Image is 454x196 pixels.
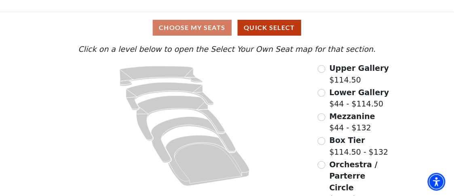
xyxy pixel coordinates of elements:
[318,137,325,145] input: Box Tier$114.50 - $132
[329,160,378,192] span: Orchestra / Parterre Circle
[329,112,375,121] span: Mezzanine
[329,87,389,110] label: $44 - $114.50
[329,64,389,72] span: Upper Gallery
[63,43,392,55] p: Click on a level below to open the Select Your Own Seat map for that section.
[119,66,202,86] path: Upper Gallery - Seats Available: 286
[329,62,389,85] label: $114.50
[165,135,249,186] path: Orchestra / Parterre Circle - Seats Available: 14
[318,89,325,97] input: Lower Gallery$44 - $114.50
[329,88,389,97] span: Lower Gallery
[329,136,365,145] span: Box Tier
[329,134,389,158] label: $114.50 - $132
[126,83,213,111] path: Lower Gallery - Seats Available: 37
[428,173,446,191] div: Accessibility Menu
[318,65,325,73] input: Upper Gallery$114.50
[318,113,325,121] input: Mezzanine$44 - $132
[329,111,375,134] label: $44 - $132
[238,20,301,36] button: Quick Select
[318,161,325,169] input: Orchestra / Parterre Circle$44 - $132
